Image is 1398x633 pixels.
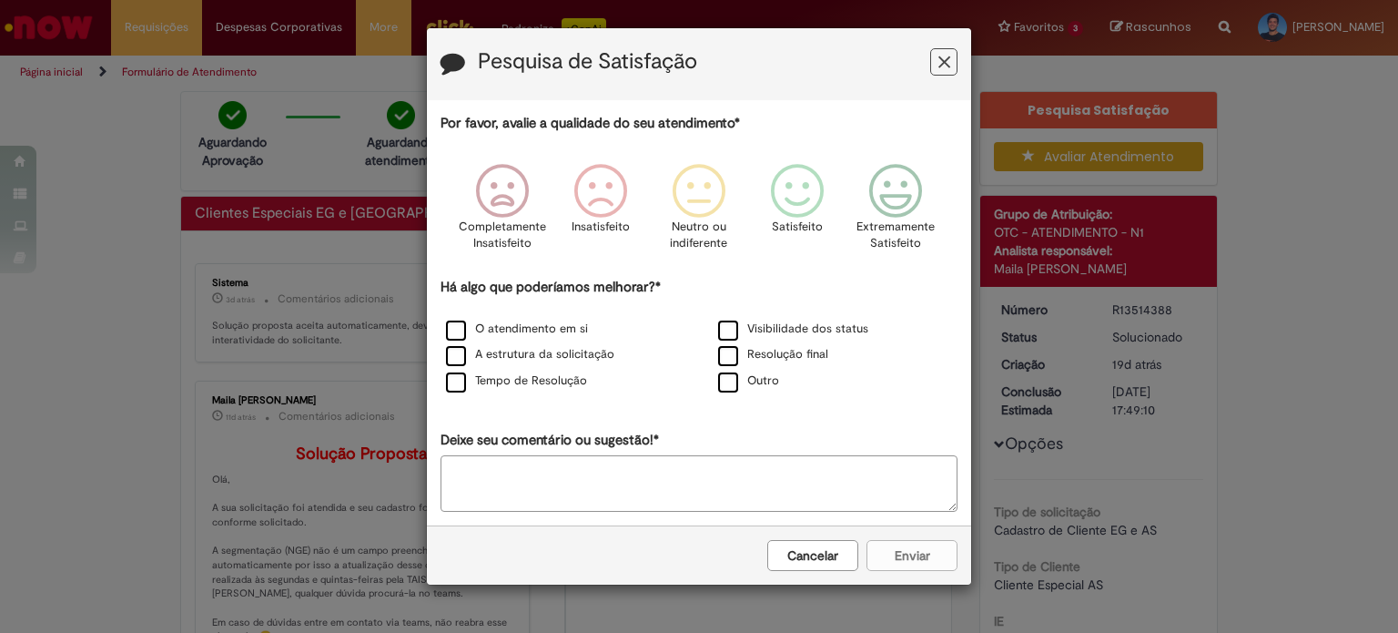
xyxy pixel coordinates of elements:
label: Resolução final [718,346,828,363]
div: Insatisfeito [554,150,647,275]
div: Neutro ou indiferente [653,150,745,275]
label: Pesquisa de Satisfação [478,50,697,74]
label: O atendimento em si [446,321,588,338]
div: Extremamente Satisfeito [849,150,942,275]
p: Satisfeito [772,219,823,236]
div: Há algo que poderíamos melhorar?* [441,278,957,395]
button: Cancelar [767,540,858,571]
p: Extremamente Satisfeito [856,219,935,252]
p: Neutro ou indiferente [666,219,732,252]
div: Satisfeito [751,150,844,275]
p: Completamente Insatisfeito [459,219,546,252]
label: Deixe seu comentário ou sugestão!* [441,431,659,450]
label: Por favor, avalie a qualidade do seu atendimento* [441,114,740,133]
label: Visibilidade dos status [718,321,868,338]
div: Completamente Insatisfeito [455,150,548,275]
label: Outro [718,373,779,390]
label: Tempo de Resolução [446,373,587,390]
label: A estrutura da solicitação [446,346,614,363]
p: Insatisfeito [572,219,630,236]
